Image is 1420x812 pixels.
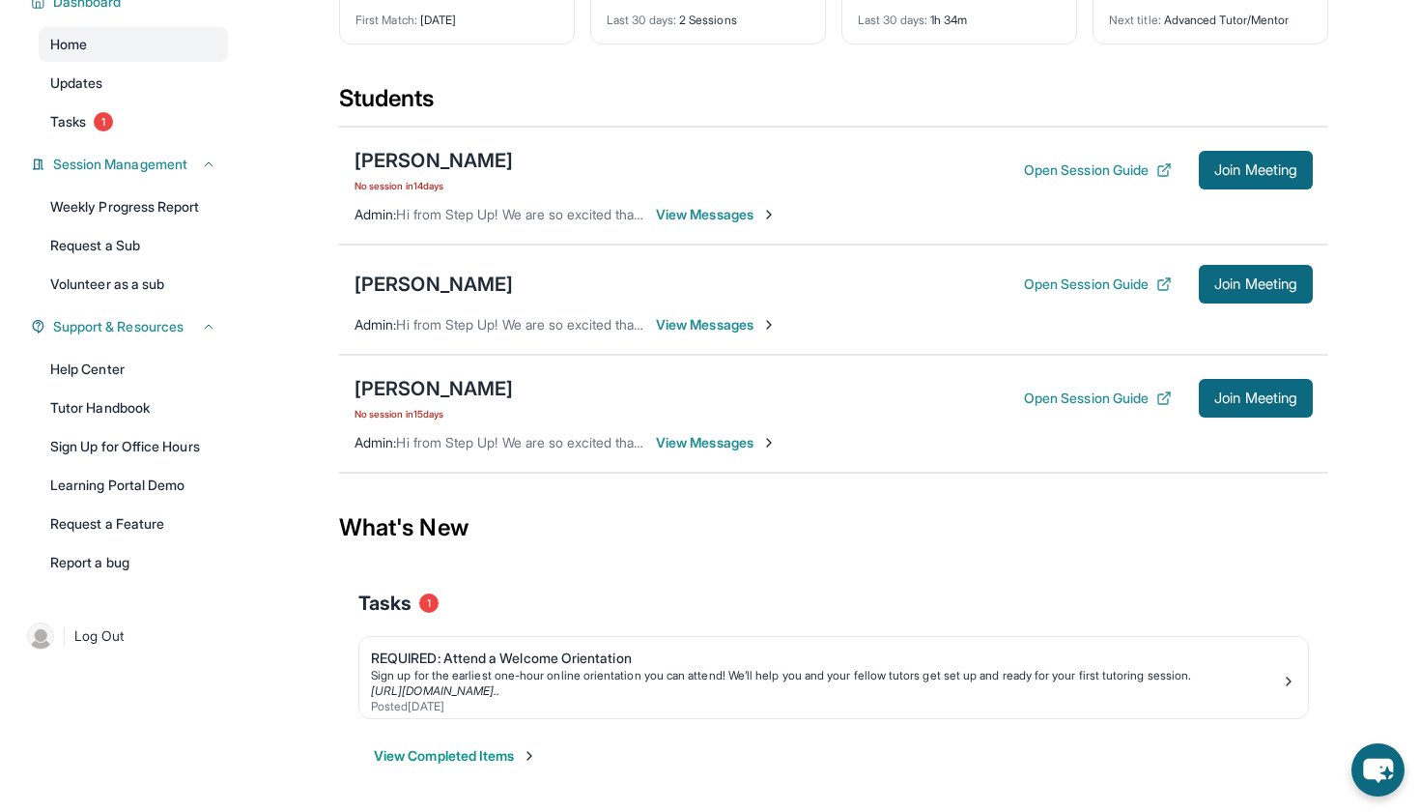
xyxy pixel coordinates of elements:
[39,189,228,224] a: Weekly Progress Report
[1214,392,1297,404] span: Join Meeting
[858,13,927,27] span: Last 30 days :
[656,433,777,452] span: View Messages
[50,112,86,131] span: Tasks
[761,317,777,333] img: Chevron-Right
[761,435,777,450] img: Chevron-Right
[53,155,187,174] span: Session Management
[50,73,103,93] span: Updates
[39,468,228,503] a: Learning Portal Demo
[74,626,125,646] span: Log Out
[39,228,228,263] a: Request a Sub
[419,594,439,613] span: 1
[355,13,417,27] span: First Match :
[355,206,396,222] span: Admin :
[359,637,1308,718] a: REQUIRED: Attend a Welcome OrientationSign up for the earliest one-hour online orientation you ca...
[858,1,1061,28] div: 1h 34m
[1199,379,1313,418] button: Join Meeting
[339,83,1328,126] div: Students
[1199,151,1313,189] button: Join Meeting
[355,316,396,333] span: Admin :
[358,590,412,617] span: Tasks
[39,429,228,464] a: Sign Up for Office Hours
[27,623,54,650] img: user-img
[50,35,87,54] span: Home
[39,352,228,387] a: Help Center
[656,315,777,334] span: View Messages
[371,668,1281,683] div: Sign up for the earliest one-hour online orientation you can attend! We’ll help you and your fell...
[94,112,113,131] span: 1
[1024,160,1172,180] button: Open Session Guide
[19,615,228,657] a: |Log Out
[39,104,228,139] a: Tasks1
[1214,164,1297,176] span: Join Meeting
[355,434,396,450] span: Admin :
[39,267,228,302] a: Volunteer as a sub
[656,205,777,224] span: View Messages
[39,391,228,425] a: Tutor Handbook
[355,406,513,421] span: No session in 15 days
[39,27,228,62] a: Home
[371,699,1281,714] div: Posted [DATE]
[355,1,558,28] div: [DATE]
[45,317,216,336] button: Support & Resources
[39,507,228,541] a: Request a Feature
[1351,743,1405,797] button: chat-button
[607,1,809,28] div: 2 Sessions
[1199,265,1313,304] button: Join Meeting
[761,207,777,222] img: Chevron-Right
[1109,1,1312,28] div: Advanced Tutor/Mentor
[1024,389,1172,408] button: Open Session Guide
[355,271,513,298] div: [PERSON_NAME]
[355,178,513,193] span: No session in 14 days
[39,545,228,580] a: Report a bug
[1214,278,1297,290] span: Join Meeting
[355,147,513,174] div: [PERSON_NAME]
[1109,13,1161,27] span: Next title :
[39,66,228,101] a: Updates
[1024,275,1172,294] button: Open Session Guide
[371,683,499,698] a: [URL][DOMAIN_NAME]..
[45,155,216,174] button: Session Management
[53,317,184,336] span: Support & Resources
[374,746,537,766] button: View Completed Items
[62,624,67,648] span: |
[339,485,1328,570] div: What's New
[607,13,676,27] span: Last 30 days :
[371,649,1281,668] div: REQUIRED: Attend a Welcome Orientation
[355,375,513,402] div: [PERSON_NAME]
